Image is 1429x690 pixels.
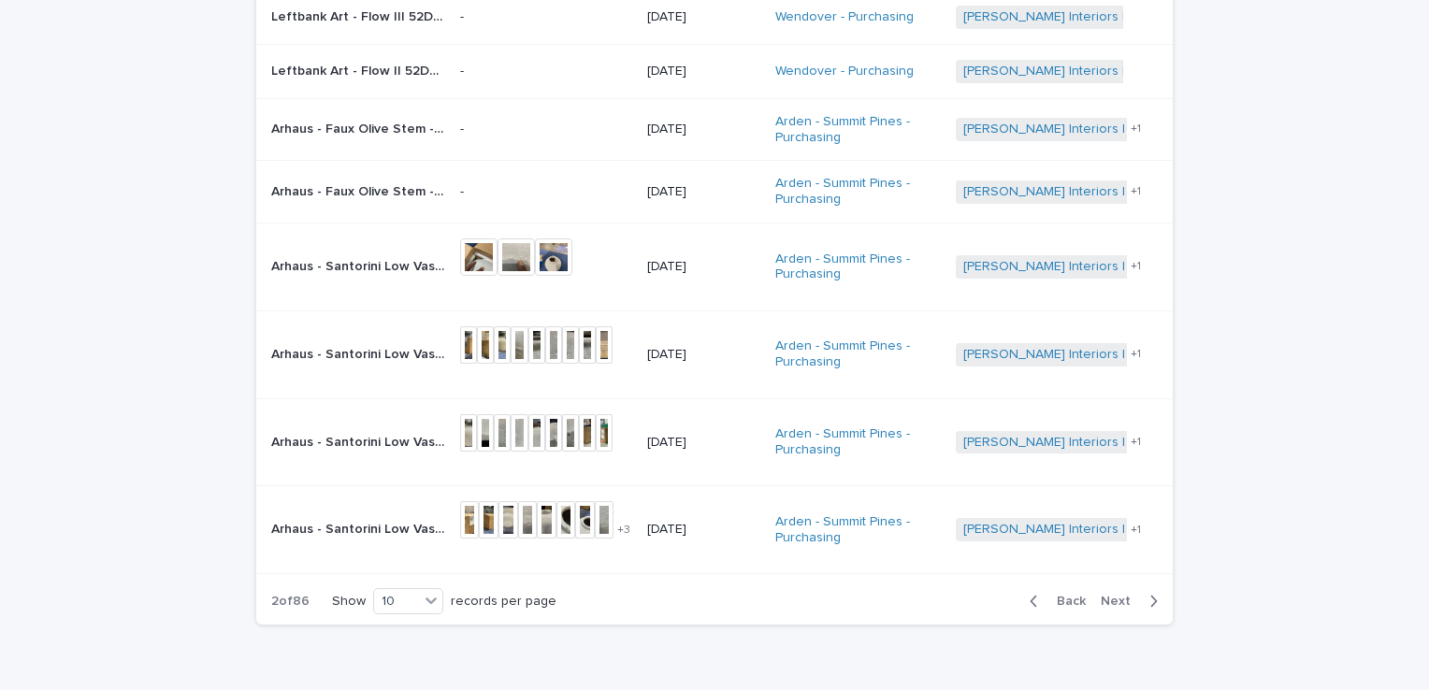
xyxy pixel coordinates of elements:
[256,486,1173,574] tr: Arhaus - Santorini Low Vase in White - Sku 651920V1017 | 70923Arhaus - Santorini Low Vase in Whit...
[1101,595,1142,608] span: Next
[647,9,759,25] p: [DATE]
[460,122,632,137] p: -
[271,255,449,275] p: Arhaus - Santorini Low Vase in White - Sku 651920V1017 | 70924
[1131,186,1141,197] span: + 1
[256,579,325,625] p: 2 of 86
[1046,595,1086,608] span: Back
[647,64,759,79] p: [DATE]
[617,525,630,536] span: + 3
[963,522,1287,538] a: [PERSON_NAME] Interiors | Inbound Shipment | 23445
[271,180,449,200] p: Arhaus - Faux Olive Stem - Sku 6510063F1014 | 70917
[775,252,941,283] a: Arden - Summit Pines - Purchasing
[647,184,759,200] p: [DATE]
[647,522,759,538] p: [DATE]
[775,338,941,370] a: Arden - Summit Pines - Purchasing
[647,122,759,137] p: [DATE]
[775,64,914,79] a: Wendover - Purchasing
[1131,525,1141,536] span: + 1
[647,435,759,451] p: [DATE]
[647,347,759,363] p: [DATE]
[1131,261,1141,272] span: + 1
[963,64,1288,79] a: [PERSON_NAME] Interiors | Inbound Shipment | 24349
[271,343,449,363] p: Arhaus - Santorini Low Vase in White - Sku 651920V1017 | 70921
[256,161,1173,223] tr: Arhaus - Faux Olive Stem - Sku 6510063F1014 | 70917Arhaus - Faux Olive Stem - Sku 6510063F1014 | ...
[775,426,941,458] a: Arden - Summit Pines - Purchasing
[1131,349,1141,360] span: + 1
[1131,437,1141,448] span: + 1
[1093,593,1173,610] button: Next
[1131,123,1141,135] span: + 1
[963,435,1287,451] a: [PERSON_NAME] Interiors | Inbound Shipment | 23445
[374,592,419,611] div: 10
[963,9,1288,25] a: [PERSON_NAME] Interiors | Inbound Shipment | 24349
[256,223,1173,310] tr: Arhaus - Santorini Low Vase in White - Sku 651920V1017 | 70924Arhaus - Santorini Low Vase in Whit...
[256,98,1173,161] tr: Arhaus - Faux Olive Stem - Sku 6510063F1014 | 70916Arhaus - Faux Olive Stem - Sku 6510063F1014 | ...
[775,114,941,146] a: Arden - Summit Pines - Purchasing
[332,594,366,610] p: Show
[460,9,632,25] p: -
[775,176,941,208] a: Arden - Summit Pines - Purchasing
[256,310,1173,398] tr: Arhaus - Santorini Low Vase in White - Sku 651920V1017 | 70921Arhaus - Santorini Low Vase in Whit...
[963,184,1287,200] a: [PERSON_NAME] Interiors | Inbound Shipment | 23445
[271,118,449,137] p: Arhaus - Faux Olive Stem - Sku 6510063F1014 | 70916
[963,122,1287,137] a: [PERSON_NAME] Interiors | Inbound Shipment | 23445
[271,431,449,451] p: Arhaus - Santorini Low Vase in White - Sku 651920V1017 | 70922
[451,594,556,610] p: records per page
[460,64,632,79] p: -
[963,259,1287,275] a: [PERSON_NAME] Interiors | Inbound Shipment | 23445
[775,9,914,25] a: Wendover - Purchasing
[963,347,1287,363] a: [PERSON_NAME] Interiors | Inbound Shipment | 23445
[647,259,759,275] p: [DATE]
[256,398,1173,486] tr: Arhaus - Santorini Low Vase in White - Sku 651920V1017 | 70922Arhaus - Santorini Low Vase in Whit...
[271,6,449,25] p: Leftbank Art - Flow III 52DS0159-B | 74497
[775,514,941,546] a: Arden - Summit Pines - Purchasing
[1015,593,1093,610] button: Back
[256,44,1173,98] tr: Leftbank Art - Flow II 52DS0158-B 36 in x 52 in Satin White (36PSW12384301) | 74496Leftbank Art -...
[271,60,449,79] p: Leftbank Art - Flow II 52DS0158-B 36 in x 52 in Satin White (36PSW12384301) | 74496
[271,518,449,538] p: Arhaus - Santorini Low Vase in White - Sku 651920V1017 | 70923
[460,184,632,200] p: -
